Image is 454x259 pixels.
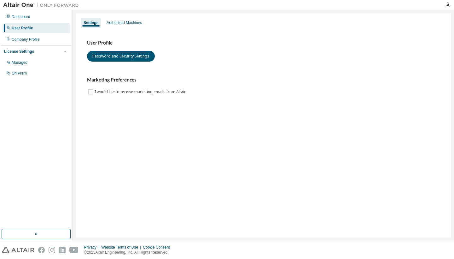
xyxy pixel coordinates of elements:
[95,88,187,96] label: I would like to receive marketing emails from Altair
[69,247,79,253] img: youtube.svg
[143,245,173,250] div: Cookie Consent
[101,245,143,250] div: Website Terms of Use
[12,37,40,42] div: Company Profile
[12,71,27,76] div: On Prem
[2,247,34,253] img: altair_logo.svg
[84,245,101,250] div: Privacy
[3,2,82,8] img: Altair One
[4,49,34,54] div: License Settings
[87,40,439,46] h3: User Profile
[84,250,174,255] p: © 2025 Altair Engineering, Inc. All Rights Reserved.
[49,247,55,253] img: instagram.svg
[84,20,98,25] div: Settings
[38,247,45,253] img: facebook.svg
[87,51,155,62] button: Password and Security Settings
[12,26,33,31] div: User Profile
[12,60,27,65] div: Managed
[107,20,142,25] div: Authorized Machines
[59,247,66,253] img: linkedin.svg
[87,77,439,83] h3: Marketing Preferences
[12,14,30,19] div: Dashboard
